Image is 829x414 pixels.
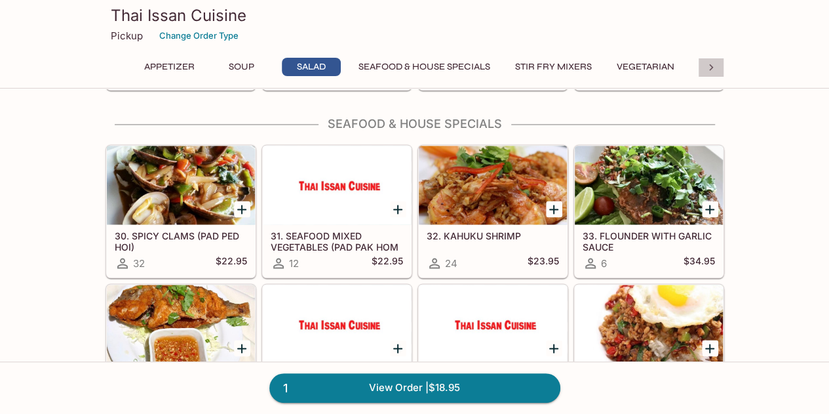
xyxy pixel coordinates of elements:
h5: 32. KAHUKU SHRIMP [427,230,559,241]
button: Soup [212,58,271,76]
button: Seafood & House Specials [351,58,497,76]
div: 30. SPICY CLAMS (PAD PED HOI) [107,146,255,224]
span: 24 [445,257,457,270]
button: Change Order Type [153,26,244,46]
h5: 33. FLOUNDER WITH GARLIC SAUCE [583,230,715,252]
button: Salad [282,58,341,76]
button: Add 37. KING OF CHILI [702,340,718,356]
div: 32. KAHUKU SHRIMP [419,146,567,224]
button: Add 32. KAHUKU SHRIMP [546,201,562,217]
button: Vegetarian [609,58,682,76]
a: 32. KAHUKU SHRIMP24$23.95 [418,145,568,278]
button: Add 34. THAI SNAPPER [234,340,250,356]
a: 1View Order |$18.95 [269,373,560,402]
button: Add 36. SHRIMP RAD PRIG [546,340,562,356]
h4: Seafood & House Specials [106,117,724,131]
span: 12 [289,257,299,270]
div: 33. FLOUNDER WITH GARLIC SAUCE [575,146,723,224]
div: 35. PLA RAD PRIG [263,285,411,363]
button: Stir Fry Mixers [508,58,599,76]
h3: Thai Issan Cuisine [111,5,719,26]
h5: $22.95 [372,255,403,271]
button: Add 35. PLA RAD PRIG [390,340,406,356]
button: Add 33. FLOUNDER WITH GARLIC SAUCE [702,201,718,217]
a: 30. SPICY CLAMS (PAD PED HOI)32$22.95 [106,145,256,278]
div: 31. SEAFOOD MIXED VEGETABLES (PAD PAK HOM MID) [263,146,411,224]
h5: 31. SEAFOOD MIXED VEGETABLES (PAD PAK HOM MID) [271,230,403,252]
h5: $34.95 [684,255,715,271]
button: Add 31. SEAFOOD MIXED VEGETABLES (PAD PAK HOM MID) [390,201,406,217]
a: 31. SEAFOOD MIXED VEGETABLES (PAD PAK HOM MID)12$22.95 [262,145,412,278]
span: 32 [133,257,145,270]
button: Add 30. SPICY CLAMS (PAD PED HOI) [234,201,250,217]
h5: $23.95 [528,255,559,271]
div: 34. THAI SNAPPER [107,285,255,363]
span: 6 [601,257,607,270]
div: 37. KING OF CHILI [575,285,723,363]
button: Appetizer [137,58,202,76]
h5: $22.95 [216,255,247,271]
a: 33. FLOUNDER WITH GARLIC SAUCE6$34.95 [574,145,723,278]
span: 1 [275,379,296,398]
div: 36. SHRIMP RAD PRIG [419,285,567,363]
button: Noodles [692,58,751,76]
p: Pickup [111,30,143,42]
h5: 30. SPICY CLAMS (PAD PED HOI) [115,230,247,252]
